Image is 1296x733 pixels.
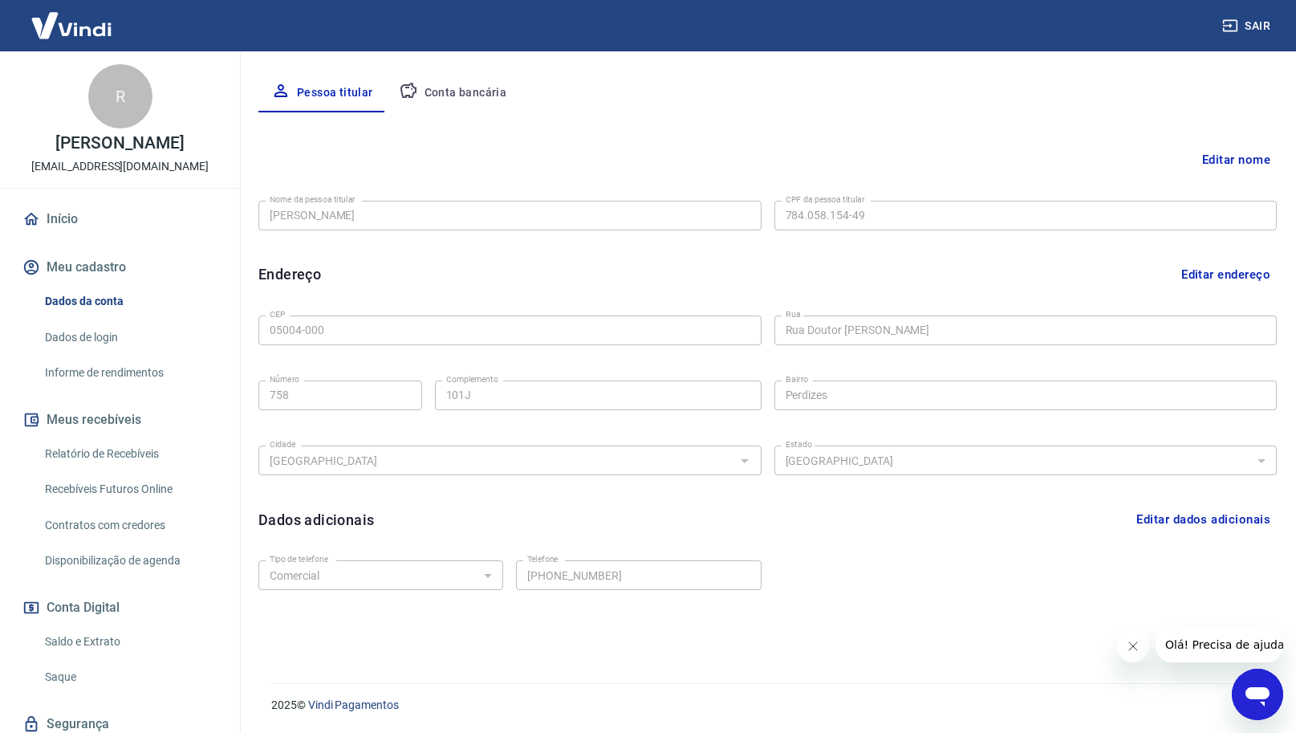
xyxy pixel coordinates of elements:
[39,473,221,506] a: Recebíveis Futuros Online
[1117,630,1149,662] iframe: Close message
[786,438,812,450] label: Estado
[39,356,221,389] a: Informe de rendimentos
[39,544,221,577] a: Disponibilização de agenda
[786,373,808,385] label: Bairro
[258,74,386,112] button: Pessoa titular
[1196,145,1277,175] button: Editar nome
[786,193,865,206] label: CPF da pessoa titular
[39,625,221,658] a: Saldo e Extrato
[270,438,295,450] label: Cidade
[39,285,221,318] a: Dados da conta
[270,308,285,320] label: CEP
[258,263,321,285] h6: Endereço
[55,135,184,152] p: [PERSON_NAME]
[1156,627,1283,662] iframe: Message from company
[19,202,221,237] a: Início
[1130,504,1277,535] button: Editar dados adicionais
[1219,11,1277,41] button: Sair
[270,373,299,385] label: Número
[1232,669,1283,720] iframe: Button to launch messaging window
[270,193,355,206] label: Nome da pessoa titular
[527,553,559,565] label: Telefone
[786,308,801,320] label: Rua
[1175,259,1277,290] button: Editar endereço
[270,553,328,565] label: Tipo de telefone
[446,373,498,385] label: Complemento
[263,450,730,470] input: Digite aqui algumas palavras para buscar a cidade
[19,590,221,625] button: Conta Digital
[386,74,520,112] button: Conta bancária
[31,158,209,175] p: [EMAIL_ADDRESS][DOMAIN_NAME]
[271,697,1257,714] p: 2025 ©
[19,402,221,438] button: Meus recebíveis
[308,698,399,711] a: Vindi Pagamentos
[39,438,221,470] a: Relatório de Recebíveis
[39,661,221,694] a: Saque
[39,321,221,354] a: Dados de login
[19,250,221,285] button: Meu cadastro
[88,64,152,128] div: R
[39,509,221,542] a: Contratos com credores
[19,1,124,50] img: Vindi
[258,509,374,531] h6: Dados adicionais
[10,11,135,24] span: Olá! Precisa de ajuda?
